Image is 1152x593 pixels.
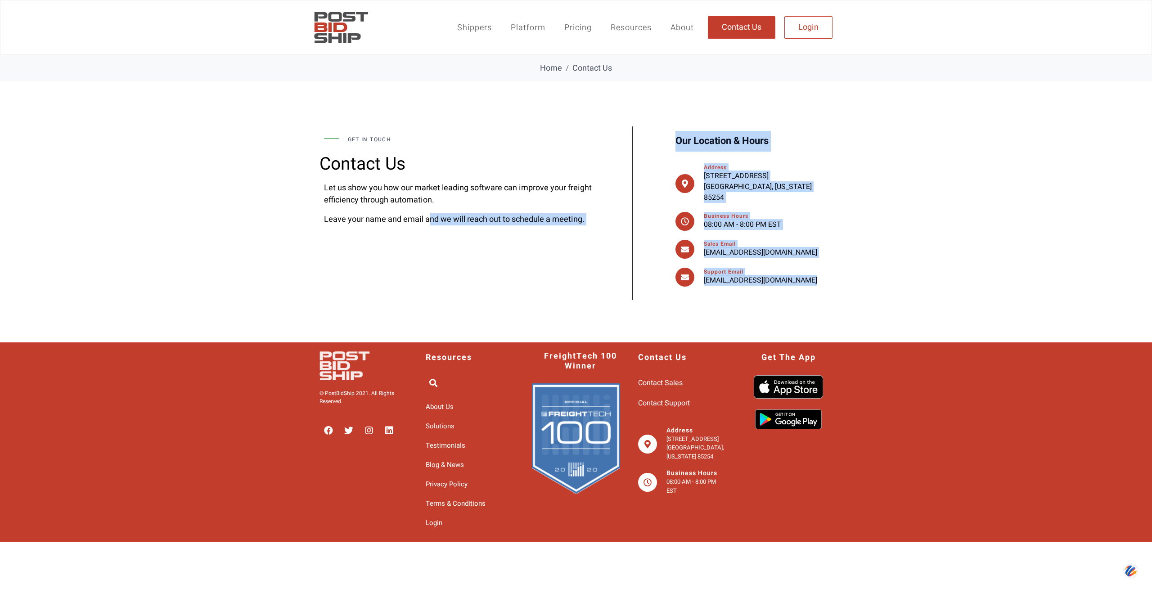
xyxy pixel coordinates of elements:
a: Login [784,16,832,39]
p: [EMAIL_ADDRESS][DOMAIN_NAME] [704,247,828,258]
h2: Contact Us [319,155,596,173]
p: Let us show you how our market leading software can improve your freight efficiency through autom... [324,182,592,206]
p: [EMAIL_ADDRESS][DOMAIN_NAME] [704,275,828,286]
a: Blog & News [426,458,514,472]
span: Blog & News [426,458,464,472]
span: About Us [426,400,454,414]
span: Testimonials [426,438,465,453]
span: Privacy Policy [426,477,468,492]
a: Login [426,516,514,530]
a: Testimonials [426,438,514,453]
img: Download_on_the_App_Store_Badge_US_blk-native [754,375,823,399]
a: Address [666,426,693,435]
a: Get The App [761,353,816,363]
a: Contact Support [638,395,726,411]
a: Terms & Conditions [426,496,514,511]
img: PostBidShip [310,7,372,48]
a: About Us [426,400,514,414]
a: Home [540,62,562,74]
p: 08:00 AM - 8:00 PM EST [666,477,726,495]
a: Resources [601,17,661,38]
span: Contact Support [638,395,690,411]
span: Business Hours [666,468,717,478]
span: Login [798,23,819,31]
span: Contact Us [638,353,687,363]
span: Contact Sales [638,375,683,391]
img: svg+xml;base64,PHN2ZyB3aWR0aD0iNDQiIGhlaWdodD0iNDQiIHZpZXdCb3g9IjAgMCA0NCA0NCIgZmlsbD0ibm9uZSIgeG... [1123,563,1138,580]
img: PostBidShip [319,351,398,380]
span: Address [704,163,727,171]
a: Platform [501,17,555,38]
a: Contact Sales [638,375,726,391]
p: get in touch [348,135,592,144]
span: Contact Us [572,62,612,74]
p: [STREET_ADDRESS] [GEOGRAPHIC_DATA], [US_STATE] 85254 [704,171,828,203]
span: Support Email [704,268,743,276]
span: Sales Email [704,240,736,248]
a: About [661,17,703,38]
img: google-play-badge [750,408,827,431]
span: Login [426,516,442,530]
a: Solutions [426,419,514,434]
a: Privacy Policy [426,477,514,492]
span: Solutions [426,419,454,434]
span: Resources [426,353,472,363]
span: FreightTech 100 Winner [541,351,620,371]
p: © PostBidShip 2021. All Rights Reserved. [319,389,408,405]
span: Terms & Conditions [426,496,486,511]
span: Business Hours [704,212,748,220]
a: Contact Us [708,16,775,39]
p: 08:00 AM - 8:00 PM EST [704,219,828,230]
a: Pricing [555,17,601,38]
p: Leave your name and email and we will reach out to schedule a meeting. [324,213,592,225]
span: Our Location & Hours [675,131,769,152]
span: Contact Us [722,23,761,31]
p: [STREET_ADDRESS] [GEOGRAPHIC_DATA], [US_STATE] 85254 [666,435,726,461]
a: Shippers [448,17,501,38]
